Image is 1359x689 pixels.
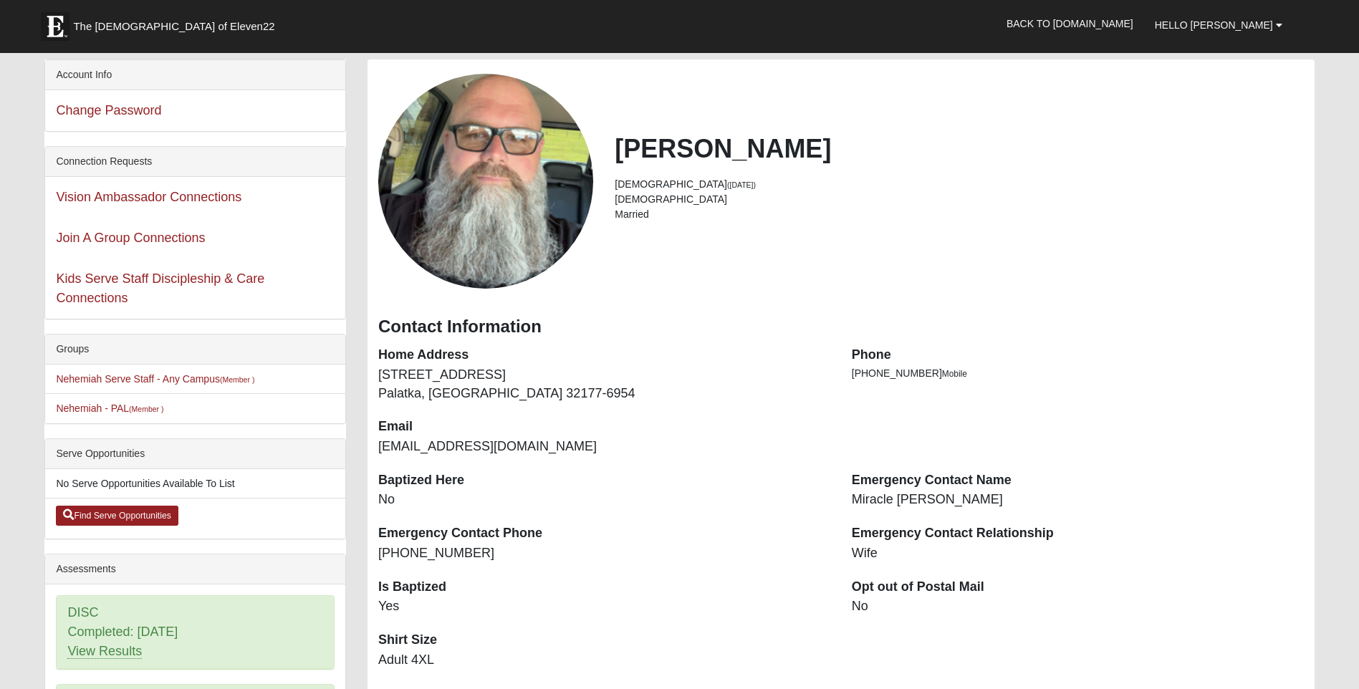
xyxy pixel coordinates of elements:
a: Back to [DOMAIN_NAME] [996,6,1144,42]
a: Join A Group Connections [56,231,205,245]
a: View Fullsize Photo [378,74,593,289]
dt: Emergency Contact Phone [378,524,830,543]
dt: Opt out of Postal Mail [852,578,1304,597]
dd: [EMAIL_ADDRESS][DOMAIN_NAME] [378,438,830,456]
div: Account Info [45,60,345,90]
span: The [DEMOGRAPHIC_DATA] of Eleven22 [73,19,274,34]
div: Assessments [45,554,345,584]
div: Serve Opportunities [45,439,345,469]
div: Groups [45,334,345,365]
dd: Miracle [PERSON_NAME] [852,491,1304,509]
dd: Yes [378,597,830,616]
dt: Shirt Size [378,631,830,650]
li: [DEMOGRAPHIC_DATA] [615,177,1303,192]
a: Nehemiah - PAL(Member ) [56,403,163,414]
dt: Is Baptized [378,578,830,597]
small: ([DATE]) [727,180,756,189]
dd: [STREET_ADDRESS] Palatka, [GEOGRAPHIC_DATA] 32177-6954 [378,366,830,403]
a: Vision Ambassador Connections [56,190,241,204]
small: (Member ) [129,405,163,413]
span: Mobile [942,369,967,379]
span: Hello [PERSON_NAME] [1155,19,1273,31]
dt: Emergency Contact Relationship [852,524,1304,543]
a: Find Serve Opportunities [56,506,178,526]
dd: Wife [852,544,1304,563]
dd: Adult 4XL [378,651,830,670]
a: Hello [PERSON_NAME] [1144,7,1293,43]
a: Nehemiah Serve Staff - Any Campus(Member ) [56,373,254,385]
dd: No [378,491,830,509]
small: (Member ) [220,375,254,384]
li: [DEMOGRAPHIC_DATA] [615,192,1303,207]
dt: Email [378,418,830,436]
li: [PHONE_NUMBER] [852,366,1304,381]
div: DISC Completed: [DATE] [57,596,334,669]
dt: Baptized Here [378,471,830,490]
img: Eleven22 logo [41,12,69,41]
h2: [PERSON_NAME] [615,133,1303,164]
dt: Emergency Contact Name [852,471,1304,490]
dd: [PHONE_NUMBER] [378,544,830,563]
h3: Contact Information [378,317,1304,337]
a: Kids Serve Staff Discipleship & Care Connections [56,271,264,305]
a: Change Password [56,103,161,117]
li: Married [615,207,1303,222]
li: No Serve Opportunities Available To List [45,469,345,498]
dt: Phone [852,346,1304,365]
a: View Results [67,644,142,659]
div: Connection Requests [45,147,345,177]
dd: No [852,597,1304,616]
dt: Home Address [378,346,830,365]
a: The [DEMOGRAPHIC_DATA] of Eleven22 [34,5,320,41]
